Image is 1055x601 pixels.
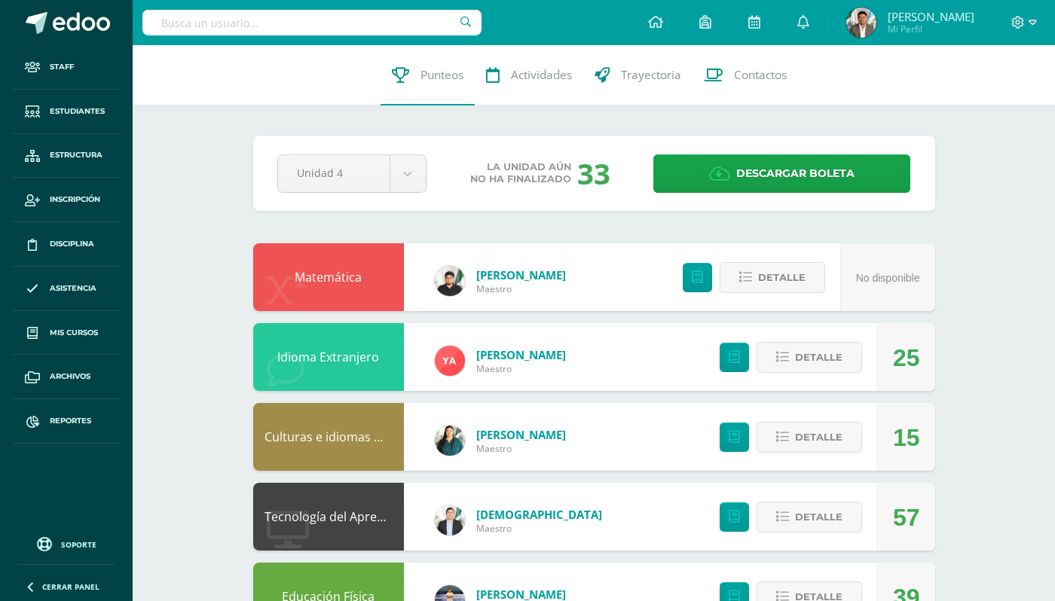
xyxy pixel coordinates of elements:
[50,149,102,161] span: Estructura
[720,262,825,293] button: Detalle
[476,442,566,455] span: Maestro
[621,67,681,83] span: Trayectoria
[61,539,96,550] span: Soporte
[265,429,521,445] a: Culturas e idiomas mayas Garífuna y Xinca L2
[476,282,566,295] span: Maestro
[12,45,121,90] a: Staff
[12,399,121,444] a: Reportes
[476,507,602,522] a: [DEMOGRAPHIC_DATA]
[12,134,121,178] a: Estructura
[846,8,876,38] img: 341803f27e08dd26eb2f05462dd2ab6d.png
[888,9,974,24] span: [PERSON_NAME]
[253,403,404,471] div: Culturas e idiomas mayas Garífuna y Xinca L2
[893,324,920,392] div: 25
[893,404,920,471] div: 15
[142,10,482,35] input: Busca un usuario...
[476,522,602,535] span: Maestro
[653,154,910,193] a: Descargar boleta
[856,272,920,284] span: No disponible
[435,346,465,376] img: 90ee13623fa7c5dbc2270dab131931b4.png
[583,45,693,105] a: Trayectoria
[435,505,465,535] img: aa2172f3e2372f881a61fb647ea0edf1.png
[18,533,115,554] a: Soporte
[381,45,475,105] a: Punteos
[265,508,511,525] a: Tecnología del Aprendizaje y Comunicación
[757,342,862,373] button: Detalle
[253,323,404,391] div: Idioma Extranjero
[888,23,974,35] span: Mi Perfil
[757,502,862,532] button: Detalle
[577,154,610,193] div: 33
[476,362,566,375] span: Maestro
[278,155,426,192] a: Unidad 4
[50,327,98,339] span: Mis cursos
[253,483,404,551] div: Tecnología del Aprendizaje y Comunicación
[435,426,465,456] img: f58bb6038ea3a85f08ed05377cd67300.png
[795,423,842,451] span: Detalle
[12,355,121,399] a: Archivos
[470,161,571,185] span: La unidad aún no ha finalizado
[50,105,105,117] span: Estudiantes
[476,347,566,362] a: [PERSON_NAME]
[50,238,94,250] span: Disciplina
[476,267,566,282] a: [PERSON_NAME]
[50,371,90,383] span: Archivos
[12,178,121,222] a: Inscripción
[50,194,100,206] span: Inscripción
[50,415,91,427] span: Reportes
[277,349,379,365] a: Idioma Extranjero
[12,222,121,267] a: Disciplina
[12,267,121,311] a: Asistencia
[42,581,99,592] span: Cerrar panel
[476,427,566,442] a: [PERSON_NAME]
[12,90,121,134] a: Estudiantes
[295,269,362,285] a: Matemática
[50,282,96,294] span: Asistencia
[736,155,855,192] span: Descargar boleta
[435,266,465,296] img: a5e710364e73df65906ee1fa578590e2.png
[475,45,583,105] a: Actividades
[893,484,920,551] div: 57
[511,67,572,83] span: Actividades
[253,243,404,311] div: Matemática
[12,311,121,355] a: Mis cursos
[693,45,798,105] a: Contactos
[420,67,463,83] span: Punteos
[795,343,842,371] span: Detalle
[734,67,787,83] span: Contactos
[297,155,371,191] span: Unidad 4
[758,264,806,291] span: Detalle
[757,422,862,453] button: Detalle
[50,61,74,73] span: Staff
[795,503,842,531] span: Detalle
